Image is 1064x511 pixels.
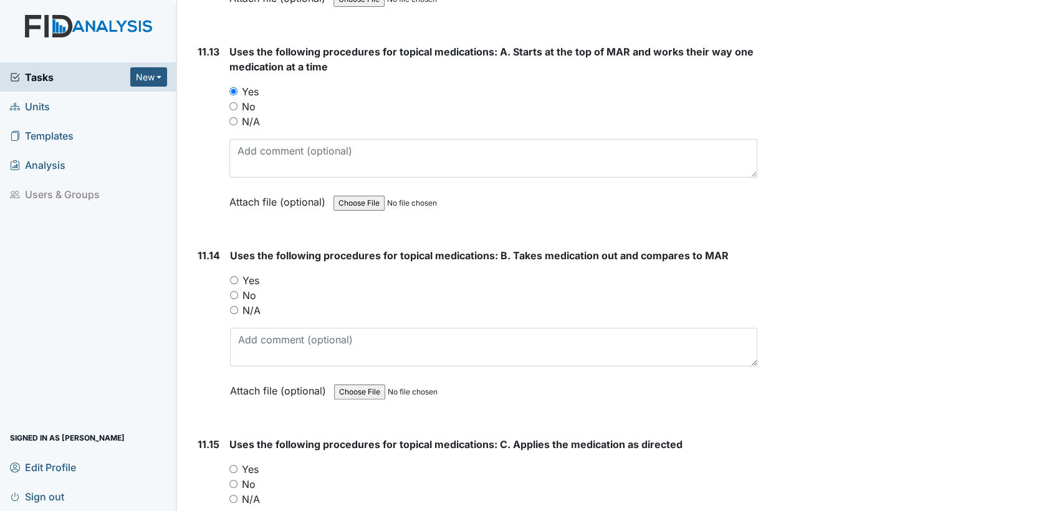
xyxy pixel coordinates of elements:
[242,99,256,114] label: No
[242,303,261,318] label: N/A
[10,97,50,116] span: Units
[242,84,259,99] label: Yes
[242,477,256,492] label: No
[242,114,260,129] label: N/A
[229,495,237,503] input: N/A
[229,45,754,73] span: Uses the following procedures for topical medications: A. Starts at the top of MAR and works thei...
[10,428,125,447] span: Signed in as [PERSON_NAME]
[230,306,238,314] input: N/A
[230,376,331,398] label: Attach file (optional)
[242,462,259,477] label: Yes
[229,188,330,209] label: Attach file (optional)
[230,276,238,284] input: Yes
[10,70,130,85] a: Tasks
[242,288,256,303] label: No
[242,273,259,288] label: Yes
[198,44,219,59] label: 11.13
[198,248,220,263] label: 11.14
[230,291,238,299] input: No
[229,87,237,95] input: Yes
[10,457,76,477] span: Edit Profile
[10,155,65,174] span: Analysis
[10,487,64,506] span: Sign out
[229,438,683,451] span: Uses the following procedures for topical medications: C. Applies the medication as directed
[229,102,237,110] input: No
[229,117,237,125] input: N/A
[230,249,729,262] span: Uses the following procedures for topical medications: B. Takes medication out and compares to MAR
[10,126,74,145] span: Templates
[242,492,260,507] label: N/A
[229,465,237,473] input: Yes
[229,480,237,488] input: No
[130,67,168,87] button: New
[198,437,219,452] label: 11.15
